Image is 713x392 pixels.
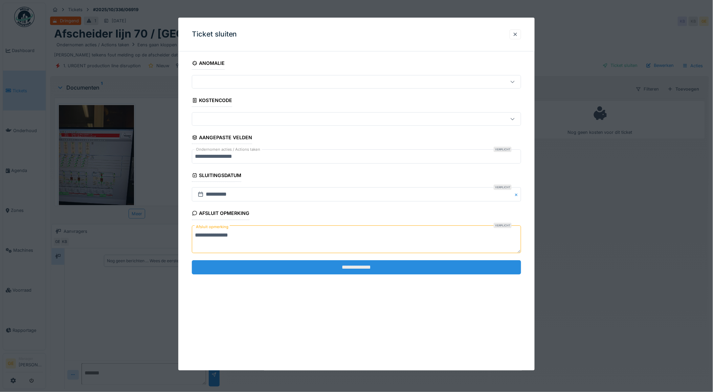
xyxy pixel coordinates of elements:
[192,30,237,39] h3: Ticket sluiten
[195,147,262,153] label: Ondernomen acties / Actions taken
[192,171,242,182] div: Sluitingsdatum
[192,58,225,70] div: Anomalie
[192,209,250,220] div: Afsluit opmerking
[494,223,512,228] div: Verplicht
[192,132,252,144] div: Aangepaste velden
[494,185,512,190] div: Verplicht
[494,147,512,152] div: Verplicht
[514,188,521,202] button: Close
[192,95,232,107] div: Kostencode
[195,223,230,231] label: Afsluit opmerking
